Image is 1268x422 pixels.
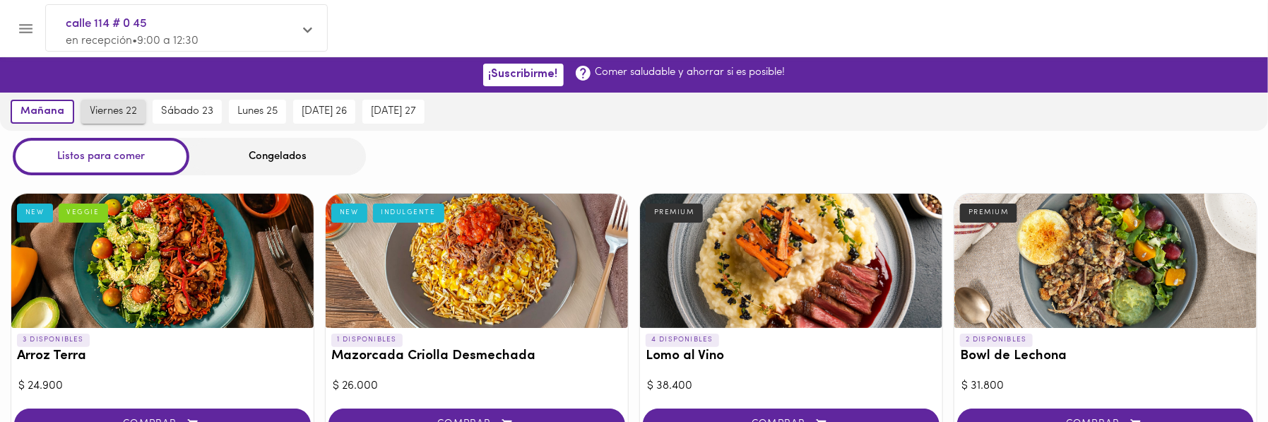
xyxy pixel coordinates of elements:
div: Congelados [189,138,366,175]
h3: Arroz Terra [17,349,308,364]
button: viernes 22 [81,100,146,124]
div: PREMIUM [960,204,1017,222]
div: PREMIUM [646,204,703,222]
button: [DATE] 27 [362,100,425,124]
div: Arroz Terra [11,194,314,328]
div: Mazorcada Criolla Desmechada [326,194,628,328]
div: NEW [331,204,367,222]
button: Menu [8,11,43,46]
div: VEGGIE [59,204,108,222]
div: $ 26.000 [333,378,621,394]
div: $ 38.400 [647,378,935,394]
span: calle 114 # 0 45 [66,15,293,33]
button: sábado 23 [153,100,222,124]
h3: Lomo al Vino [646,349,937,364]
div: NEW [17,204,53,222]
button: mañana [11,100,74,124]
span: [DATE] 27 [371,105,416,118]
p: 2 DISPONIBLES [960,334,1033,346]
h3: Mazorcada Criolla Desmechada [331,349,622,364]
p: 3 DISPONIBLES [17,334,90,346]
button: ¡Suscribirme! [483,64,564,86]
iframe: Messagebird Livechat Widget [1186,340,1254,408]
button: lunes 25 [229,100,286,124]
button: [DATE] 26 [293,100,355,124]
span: mañana [20,105,64,118]
p: Comer saludable y ahorrar si es posible! [596,65,786,80]
div: $ 24.900 [18,378,307,394]
span: [DATE] 26 [302,105,347,118]
h3: Bowl de Lechona [960,349,1251,364]
span: en recepción • 9:00 a 12:30 [66,35,199,47]
span: viernes 22 [90,105,137,118]
span: ¡Suscribirme! [489,68,558,81]
p: 4 DISPONIBLES [646,334,719,346]
div: Lomo al Vino [640,194,942,328]
div: Listos para comer [13,138,189,175]
div: Bowl de Lechona [954,194,1257,328]
span: sábado 23 [161,105,213,118]
span: lunes 25 [237,105,278,118]
div: $ 31.800 [961,378,1250,394]
p: 1 DISPONIBLES [331,334,403,346]
div: INDULGENTE [373,204,444,222]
